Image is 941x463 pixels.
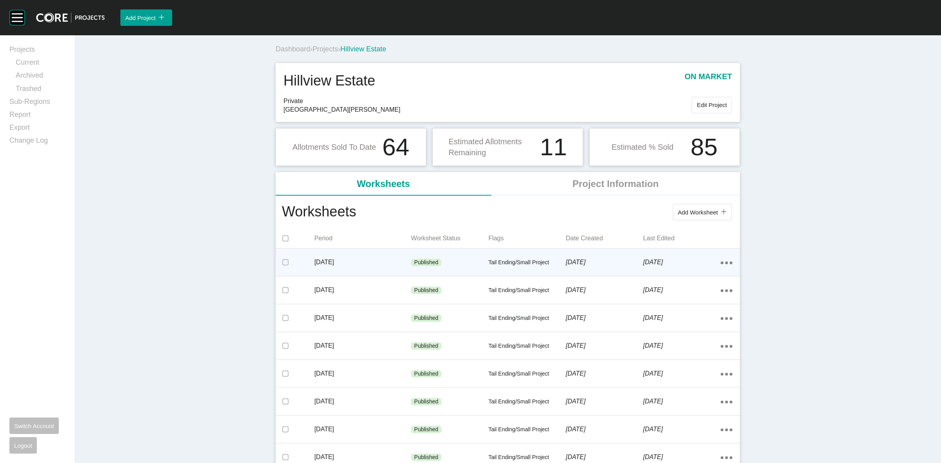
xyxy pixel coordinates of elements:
[314,397,411,406] p: [DATE]
[9,418,59,434] button: Switch Account
[16,71,65,84] a: Archived
[566,234,643,243] p: Date Created
[489,398,566,406] p: Tail Ending/Small Project
[414,370,438,378] p: Published
[314,425,411,434] p: [DATE]
[489,234,566,243] p: Flags
[283,97,692,105] span: Private
[414,454,438,461] p: Published
[643,314,720,322] p: [DATE]
[414,398,438,406] p: Published
[314,258,411,267] p: [DATE]
[414,287,438,294] p: Published
[314,341,411,350] p: [DATE]
[566,369,643,378] p: [DATE]
[340,45,386,53] span: Hillview Estate
[489,287,566,294] p: Tail Ending/Small Project
[491,172,740,196] li: Project Information
[382,135,409,159] h1: 64
[566,314,643,322] p: [DATE]
[692,97,732,113] button: Edit Project
[489,314,566,322] p: Tail Ending/Small Project
[566,258,643,267] p: [DATE]
[489,370,566,378] p: Tail Ending/Small Project
[678,209,718,216] span: Add Worksheet
[612,142,674,153] p: Estimated % Sold
[449,136,535,158] p: Estimated Allotments Remaining
[283,71,375,91] h1: Hillview Estate
[14,423,54,429] span: Switch Account
[36,13,105,23] img: core-logo-dark.3138cae2.png
[566,341,643,350] p: [DATE]
[643,369,720,378] p: [DATE]
[276,45,310,53] a: Dashboard
[292,142,376,153] p: Allotments Sold To Date
[414,259,438,267] p: Published
[283,105,692,114] span: [GEOGRAPHIC_DATA][PERSON_NAME]
[489,426,566,434] p: Tail Ending/Small Project
[125,15,156,21] span: Add Project
[643,397,720,406] p: [DATE]
[9,123,65,136] a: Export
[566,425,643,434] p: [DATE]
[9,97,65,110] a: Sub-Regions
[414,426,438,434] p: Published
[643,286,720,294] p: [DATE]
[314,234,411,243] p: Period
[566,397,643,406] p: [DATE]
[9,110,65,123] a: Report
[314,286,411,294] p: [DATE]
[643,341,720,350] p: [DATE]
[411,234,488,243] p: Worksheet Status
[697,102,727,108] span: Edit Project
[9,136,65,149] a: Change Log
[414,342,438,350] p: Published
[282,202,356,222] h1: Worksheets
[314,369,411,378] p: [DATE]
[566,453,643,461] p: [DATE]
[414,314,438,322] p: Published
[338,45,340,53] span: ›
[16,84,65,97] a: Trashed
[685,71,732,91] p: on market
[14,442,32,449] span: Logout
[9,437,37,454] button: Logout
[314,453,411,461] p: [DATE]
[643,425,720,434] p: [DATE]
[312,45,338,53] a: Projects
[643,234,720,243] p: Last Edited
[540,135,567,159] h1: 11
[489,342,566,350] p: Tail Ending/Small Project
[489,454,566,461] p: Tail Ending/Small Project
[120,9,172,26] button: Add Project
[643,453,720,461] p: [DATE]
[643,258,720,267] p: [DATE]
[310,45,312,53] span: ›
[673,204,732,220] button: Add Worksheet
[9,45,65,58] a: Projects
[690,135,718,159] h1: 85
[314,314,411,322] p: [DATE]
[276,172,491,196] li: Worksheets
[489,259,566,267] p: Tail Ending/Small Project
[16,58,65,71] a: Current
[566,286,643,294] p: [DATE]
